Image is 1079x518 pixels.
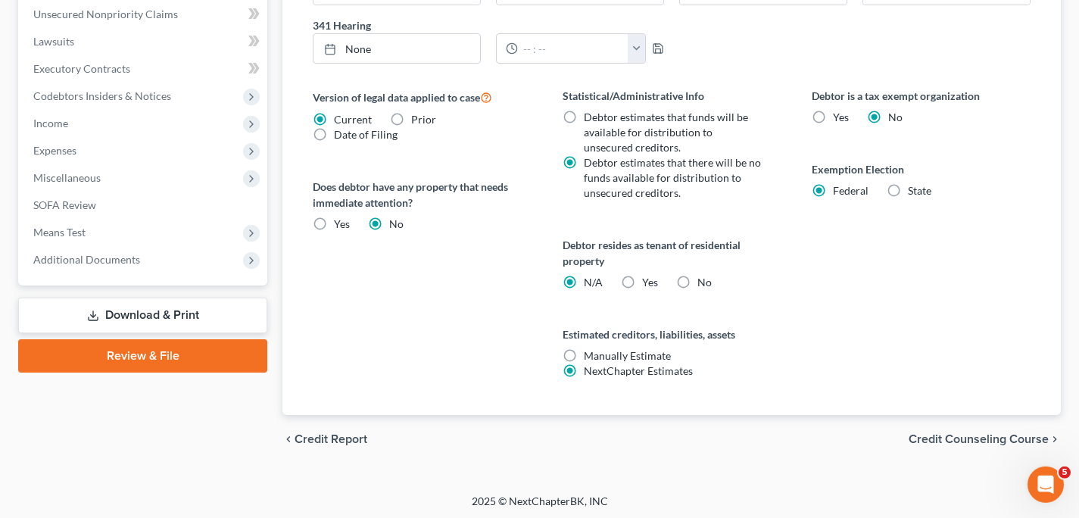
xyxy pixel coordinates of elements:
[33,62,130,75] span: Executory Contracts
[33,35,74,48] span: Lawsuits
[33,198,96,211] span: SOFA Review
[334,128,398,141] span: Date of Filing
[888,111,903,123] span: No
[642,276,658,289] span: Yes
[563,237,781,269] label: Debtor resides as tenant of residential property
[21,55,267,83] a: Executory Contracts
[1028,467,1064,503] iframe: Intercom live chat
[313,179,532,211] label: Does debtor have any property that needs immediate attention?
[295,433,367,445] span: Credit Report
[33,171,101,184] span: Miscellaneous
[812,88,1031,104] label: Debtor is a tax exempt organization
[584,276,603,289] span: N/A
[697,276,712,289] span: No
[313,88,532,106] label: Version of legal data applied to case
[518,34,628,63] input: -- : --
[563,326,781,342] label: Estimated creditors, liabilities, assets
[563,88,781,104] label: Statistical/Administrative Info
[282,433,367,445] button: chevron_left Credit Report
[833,111,849,123] span: Yes
[909,433,1061,445] button: Credit Counseling Course chevron_right
[33,89,171,102] span: Codebtors Insiders & Notices
[584,156,761,199] span: Debtor estimates that there will be no funds available for distribution to unsecured creditors.
[21,192,267,219] a: SOFA Review
[33,226,86,239] span: Means Test
[908,184,931,197] span: State
[812,161,1031,177] label: Exemption Election
[334,113,372,126] span: Current
[1059,467,1071,479] span: 5
[33,117,68,129] span: Income
[21,28,267,55] a: Lawsuits
[305,17,672,33] label: 341 Hearing
[584,111,748,154] span: Debtor estimates that funds will be available for distribution to unsecured creditors.
[389,217,404,230] span: No
[1049,433,1061,445] i: chevron_right
[33,8,178,20] span: Unsecured Nonpriority Claims
[282,433,295,445] i: chevron_left
[909,433,1049,445] span: Credit Counseling Course
[833,184,869,197] span: Federal
[411,113,436,126] span: Prior
[18,339,267,373] a: Review & File
[334,217,350,230] span: Yes
[33,144,76,157] span: Expenses
[584,364,693,377] span: NextChapter Estimates
[313,34,480,63] a: None
[18,298,267,333] a: Download & Print
[33,253,140,266] span: Additional Documents
[21,1,267,28] a: Unsecured Nonpriority Claims
[584,349,671,362] span: Manually Estimate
